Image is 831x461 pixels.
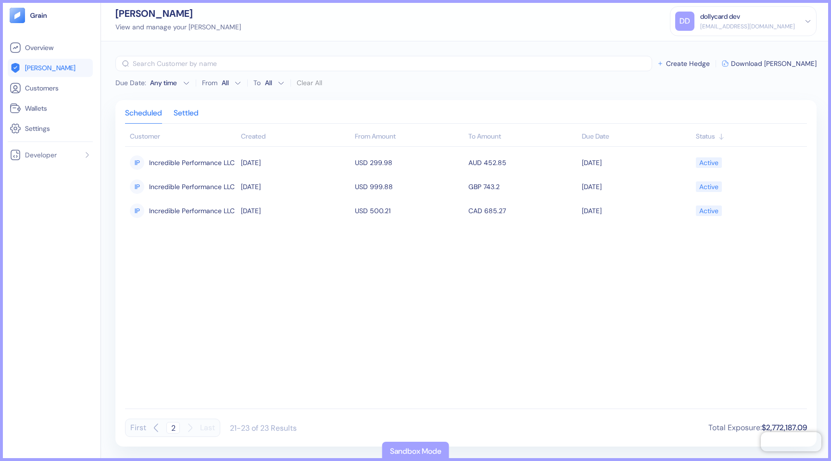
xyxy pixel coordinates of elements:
[239,199,352,223] td: [DATE]
[230,423,297,433] div: 21-23 of 23 Results
[253,79,261,86] label: To
[466,128,579,147] th: To Amount
[466,175,579,199] td: GBP 743.2
[150,78,179,88] div: Any time
[699,154,718,171] div: Active
[25,103,47,113] span: Wallets
[708,422,807,434] div: Total Exposure :
[657,60,710,67] button: Create Hedge
[239,175,352,199] td: [DATE]
[10,123,91,134] a: Settings
[241,131,350,141] div: Sort ascending
[699,203,718,219] div: Active
[174,110,199,123] div: Settled
[10,62,91,74] a: [PERSON_NAME]
[219,75,241,90] button: From
[762,423,807,433] span: $2,772,187.09
[115,78,146,88] span: Due Date :
[10,82,91,94] a: Customers
[25,63,76,73] span: [PERSON_NAME]
[125,110,162,123] div: Scheduled
[10,42,91,53] a: Overview
[149,154,235,171] span: Incredible Performance LLC
[353,128,466,147] th: From Amount
[700,12,740,22] div: dollycard dev
[675,12,694,31] div: DD
[200,419,215,437] button: Last
[130,155,144,170] div: IP
[115,9,241,18] div: [PERSON_NAME]
[761,432,821,451] iframe: Chatra live chat
[149,203,235,219] span: Incredible Performance LLC
[579,151,693,175] td: [DATE]
[582,131,691,141] div: Sort ascending
[579,175,693,199] td: [DATE]
[722,60,817,67] button: Download [PERSON_NAME]
[353,151,466,175] td: USD 299.98
[239,151,352,175] td: [DATE]
[125,128,239,147] th: Customer
[115,22,241,32] div: View and manage your [PERSON_NAME]
[202,79,217,86] label: From
[25,43,53,52] span: Overview
[130,419,146,437] button: First
[25,150,57,160] span: Developer
[466,199,579,223] td: CAD 685.27
[25,83,59,93] span: Customers
[700,22,795,31] div: [EMAIL_ADDRESS][DOMAIN_NAME]
[130,204,144,218] div: IP
[696,131,802,141] div: Sort ascending
[149,179,235,195] span: Incredible Performance LLC
[30,12,48,19] img: logo
[579,199,693,223] td: [DATE]
[133,56,652,71] input: Search Customer by name
[390,446,441,457] div: Sandbox Mode
[115,78,190,88] button: Due Date:Any time
[353,199,466,223] td: USD 500.21
[10,102,91,114] a: Wallets
[130,179,144,194] div: IP
[353,175,466,199] td: USD 999.88
[699,179,718,195] div: Active
[466,151,579,175] td: AUD 452.85
[666,60,710,67] span: Create Hedge
[263,75,285,90] button: To
[731,60,817,67] span: Download [PERSON_NAME]
[10,8,25,23] img: logo-tablet-V2.svg
[25,124,50,133] span: Settings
